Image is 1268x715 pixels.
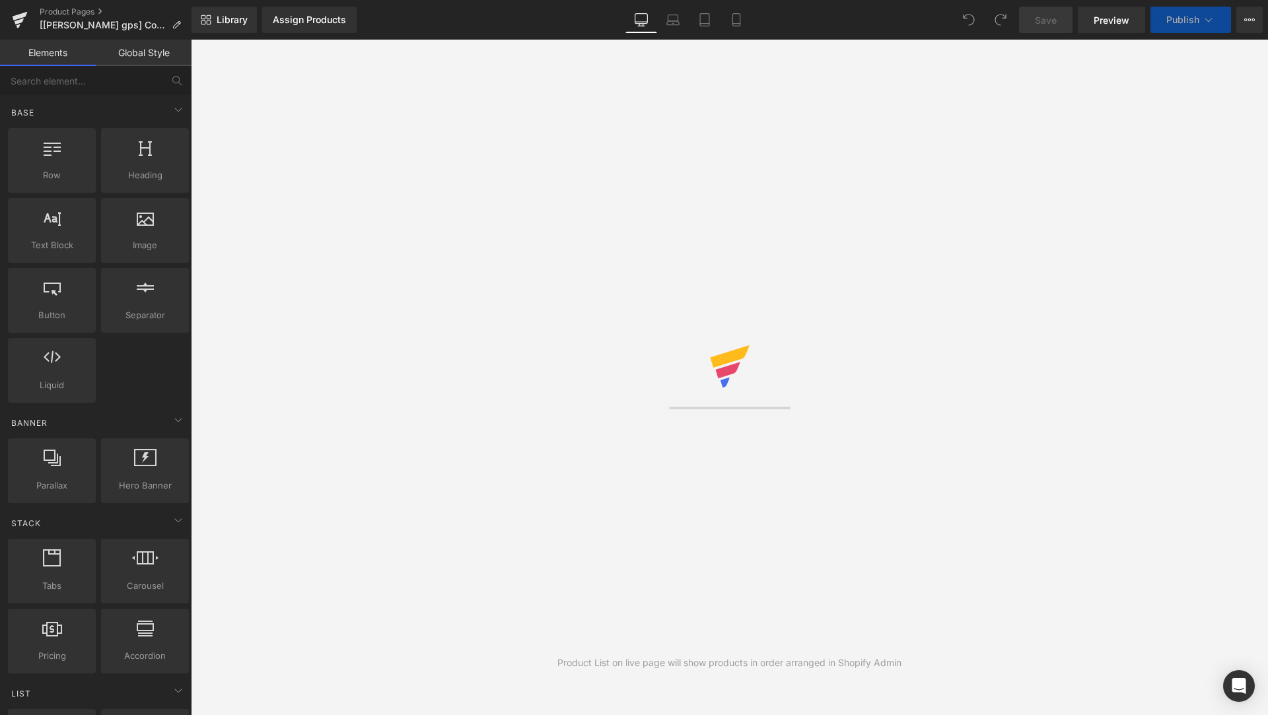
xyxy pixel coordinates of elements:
a: Desktop [625,7,657,33]
button: Undo [956,7,982,33]
a: Tablet [689,7,721,33]
span: Publish [1166,15,1199,25]
span: Library [217,14,248,26]
a: New Library [192,7,257,33]
a: Product Pages [40,7,192,17]
div: Open Intercom Messenger [1223,670,1255,702]
span: Carousel [105,579,185,593]
span: Heading [105,168,185,182]
span: Liquid [12,378,92,392]
span: Base [10,106,36,119]
a: Mobile [721,7,752,33]
span: List [10,687,32,700]
span: Separator [105,308,185,322]
div: Product List on live page will show products in order arranged in Shopify Admin [557,656,901,670]
span: Pricing [12,649,92,663]
span: Stack [10,517,42,529]
span: Parallax [12,479,92,493]
a: Global Style [96,40,192,66]
span: Button [12,308,92,322]
a: Preview [1078,7,1145,33]
span: Save [1035,13,1057,27]
span: Row [12,168,92,182]
div: Assign Products [273,15,346,25]
span: Hero Banner [105,479,185,493]
span: Banner [10,417,49,429]
button: More [1236,7,1263,33]
span: Preview [1094,13,1129,27]
span: [[PERSON_NAME] gps] Copy of Nouvelle page pack [40,20,166,30]
a: Laptop [657,7,689,33]
button: Publish [1150,7,1231,33]
span: Accordion [105,649,185,663]
span: Text Block [12,238,92,252]
span: Tabs [12,579,92,593]
button: Redo [987,7,1014,33]
span: Image [105,238,185,252]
